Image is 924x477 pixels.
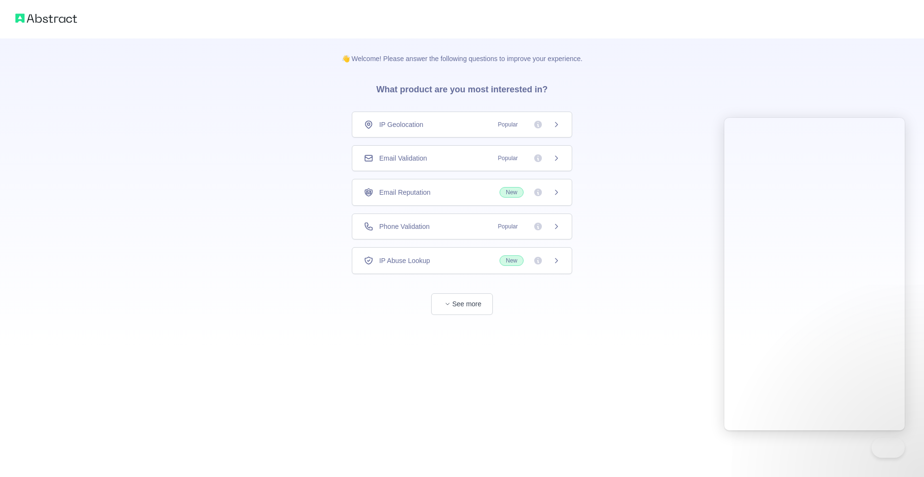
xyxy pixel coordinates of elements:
span: IP Geolocation [379,120,423,129]
p: 👋 Welcome! Please answer the following questions to improve your experience. [326,38,598,63]
span: New [500,255,524,266]
h3: What product are you most interested in? [361,63,563,112]
span: Email Reputation [379,188,431,197]
button: See more [431,293,493,315]
iframe: Help Scout Beacon - Live Chat, Contact Form, and Knowledge Base [724,118,905,430]
span: Popular [492,120,524,129]
span: IP Abuse Lookup [379,256,430,265]
img: Abstract logo [15,12,77,25]
iframe: Help Scout Beacon - Close [872,438,905,458]
span: Phone Validation [379,222,430,231]
span: Email Validation [379,153,427,163]
span: Popular [492,153,524,163]
span: New [500,187,524,198]
span: Popular [492,222,524,231]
